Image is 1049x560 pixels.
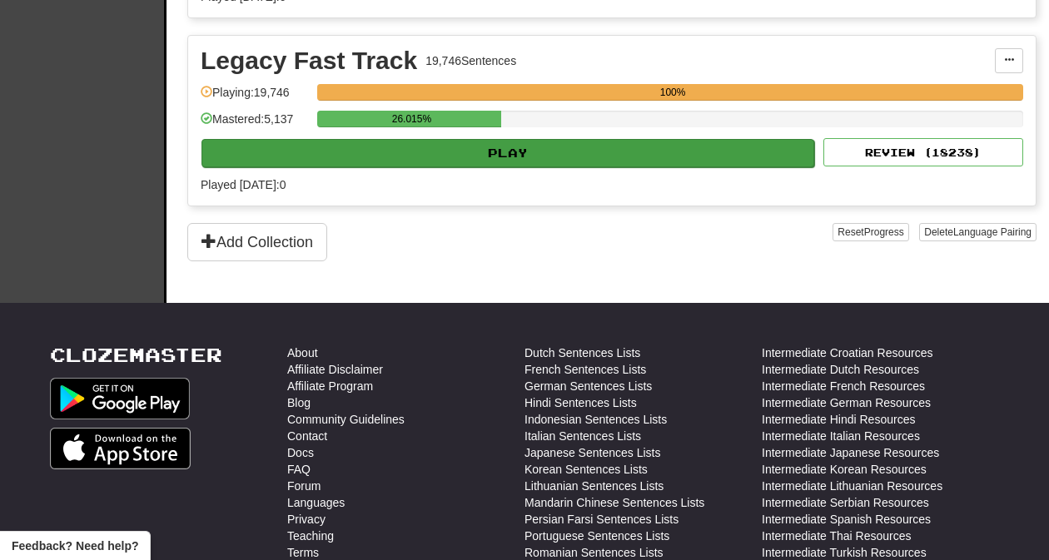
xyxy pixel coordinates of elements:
a: German Sentences Lists [524,378,652,394]
a: Portuguese Sentences Lists [524,528,669,544]
a: Dutch Sentences Lists [524,344,640,361]
a: Blog [287,394,311,411]
a: Affiliate Program [287,378,373,394]
span: Progress [864,226,904,238]
a: Hindi Sentences Lists [524,394,637,411]
button: ResetProgress [833,223,908,241]
a: Intermediate Dutch Resources [762,361,919,378]
a: Intermediate Italian Resources [762,428,920,444]
a: Affiliate Disclaimer [287,361,383,378]
img: Get it on Google Play [50,378,190,419]
a: Korean Sentences Lists [524,461,648,478]
a: Intermediate Spanish Resources [762,511,931,528]
a: Indonesian Sentences Lists [524,411,667,428]
span: Played [DATE]: 0 [201,178,286,191]
a: Intermediate Croatian Resources [762,344,932,361]
div: 26.015% [322,111,500,127]
a: Intermediate Lithuanian Resources [762,478,942,494]
a: Mandarin Chinese Sentences Lists [524,494,704,511]
a: Community Guidelines [287,411,405,428]
div: 100% [322,84,1023,101]
a: Contact [287,428,327,444]
button: DeleteLanguage Pairing [919,223,1037,241]
a: Intermediate Japanese Resources [762,444,939,461]
a: Languages [287,494,345,511]
button: Review (18238) [823,138,1023,166]
button: Play [201,139,814,167]
span: Open feedback widget [12,538,138,554]
a: Teaching [287,528,334,544]
a: Intermediate Serbian Resources [762,494,929,511]
a: Intermediate German Resources [762,394,931,411]
div: 19,746 Sentences [425,52,516,69]
a: Persian Farsi Sentences Lists [524,511,679,528]
div: Playing: 19,746 [201,84,309,112]
a: French Sentences Lists [524,361,646,378]
a: Clozemaster [50,344,222,365]
a: Docs [287,444,314,461]
a: Intermediate Korean Resources [762,461,927,478]
a: Japanese Sentences Lists [524,444,660,461]
span: Language Pairing [953,226,1032,238]
div: Legacy Fast Track [201,48,417,73]
a: Intermediate Thai Resources [762,528,912,544]
a: Italian Sentences Lists [524,428,641,444]
a: Lithuanian Sentences Lists [524,478,664,494]
a: Privacy [287,511,326,528]
a: About [287,344,318,361]
a: Intermediate French Resources [762,378,925,394]
a: Intermediate Hindi Resources [762,411,915,428]
button: Add Collection [187,223,327,261]
a: FAQ [287,461,311,478]
a: Forum [287,478,321,494]
div: Mastered: 5,137 [201,111,309,138]
img: Get it on App Store [50,428,191,469]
